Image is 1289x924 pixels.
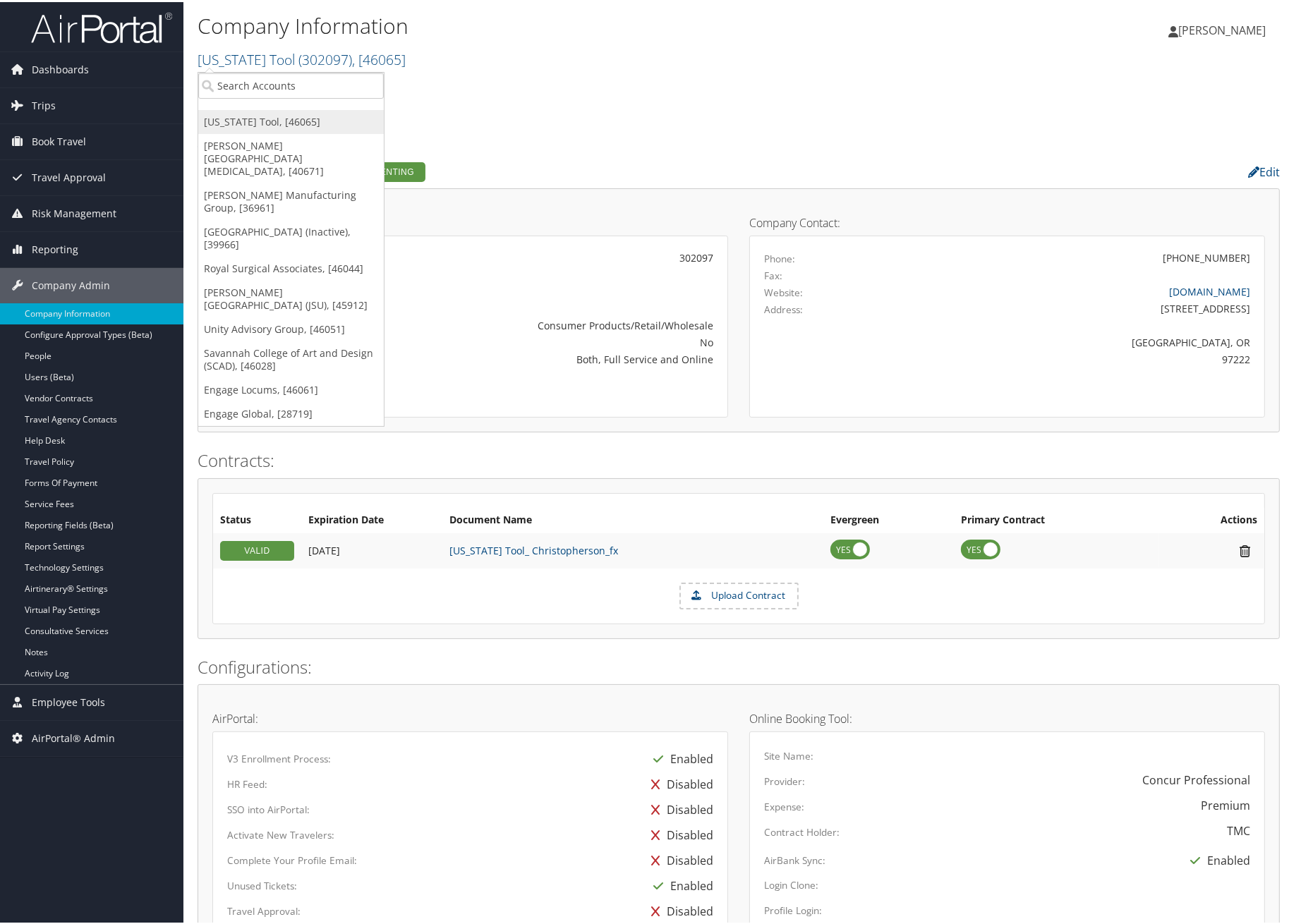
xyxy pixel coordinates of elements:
[764,851,825,865] label: AirBank Sync:
[449,542,618,555] a: [US_STATE] Tool_ Christopherson_fx
[301,506,442,531] th: Expiration Date
[646,871,713,896] div: Enabled
[198,315,384,339] a: Unity Advisory Group, [46051]
[397,333,713,348] div: No
[397,316,713,331] div: Consumer Products/Retail/Wholesale
[32,230,78,265] span: Reporting
[198,400,384,424] a: Engage Global, [28719]
[198,339,384,376] a: Savannah College of Art and Design (SCAD), [46028]
[1178,20,1266,36] span: [PERSON_NAME]
[198,9,919,39] h1: Company Information
[32,86,56,121] span: Trips
[644,795,713,820] div: Disabled
[198,181,384,218] a: [PERSON_NAME] Manufacturing Group, [36961]
[1168,7,1280,49] a: [PERSON_NAME]
[198,376,384,400] a: Engage Locums, [46061]
[1163,248,1250,263] div: [PHONE_NUMBER]
[1201,795,1250,812] div: Premium
[308,542,435,555] div: Add/Edit Date
[352,48,406,67] span: , [ 46065 ]
[32,194,116,229] span: Risk Management
[644,770,713,795] div: Disabled
[1248,162,1280,178] a: Edit
[1227,820,1250,837] div: TMC
[198,653,1280,677] h2: Configurations:
[198,108,384,132] a: [US_STATE] Tool, [46065]
[32,683,105,718] span: Employee Tools
[749,711,1265,722] h4: Online Booking Tool:
[227,851,357,865] label: Complete Your Profile Email:
[644,820,713,846] div: Disabled
[227,775,267,789] label: HR Feed:
[32,122,86,157] span: Book Travel
[1158,506,1264,531] th: Actions
[764,284,803,298] label: Website:
[646,744,713,770] div: Enabled
[749,215,1265,226] h4: Company Contact:
[227,902,301,916] label: Travel Approval:
[227,877,297,891] label: Unused Tickets:
[198,48,406,67] a: [US_STATE] Tool
[1169,283,1250,296] a: [DOMAIN_NAME]
[308,542,340,555] span: [DATE]
[1142,770,1250,786] div: Concur Professional
[644,896,713,922] div: Disabled
[212,711,728,722] h4: AirPortal:
[764,876,818,890] label: Login Clone:
[764,823,840,837] label: Contract Holder:
[644,846,713,871] div: Disabled
[764,747,813,761] label: Site Name:
[681,582,797,606] label: Upload Contract
[32,719,115,754] span: AirPortal® Admin
[227,801,310,815] label: SSO into AirPortal:
[198,71,384,97] input: Search Accounts
[764,267,782,281] label: Fax:
[198,279,384,315] a: [PERSON_NAME][GEOGRAPHIC_DATA] (JSU), [45912]
[954,506,1158,531] th: Primary Contract
[764,250,795,264] label: Phone:
[764,772,805,786] label: Provider:
[220,539,294,559] div: VALID
[823,506,954,531] th: Evergreen
[198,218,384,255] a: [GEOGRAPHIC_DATA] (Inactive), [39966]
[1233,542,1257,557] i: Remove Contract
[198,255,384,279] a: Royal Surgical Associates, [46044]
[442,506,823,531] th: Document Name
[198,446,1280,470] h2: Contracts:
[32,266,110,301] span: Company Admin
[397,248,713,263] div: 302097
[397,350,713,365] div: Both, Full Service and Online
[764,901,822,916] label: Profile Login:
[1183,846,1250,871] div: Enabled
[227,826,334,840] label: Activate New Travelers:
[212,215,728,226] h4: Account Details:
[198,157,912,181] h2: Company Profile:
[298,48,352,67] span: ( 302097 )
[32,50,89,85] span: Dashboards
[891,333,1250,348] div: [GEOGRAPHIC_DATA], OR
[227,750,331,764] label: V3 Enrollment Process:
[213,506,301,531] th: Status
[891,350,1250,365] div: 97222
[764,798,804,812] label: Expense:
[764,300,803,315] label: Address:
[198,132,384,181] a: [PERSON_NAME][GEOGRAPHIC_DATA][MEDICAL_DATA], [40671]
[31,9,172,42] img: airportal-logo.png
[891,299,1250,314] div: [STREET_ADDRESS]
[32,158,106,193] span: Travel Approval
